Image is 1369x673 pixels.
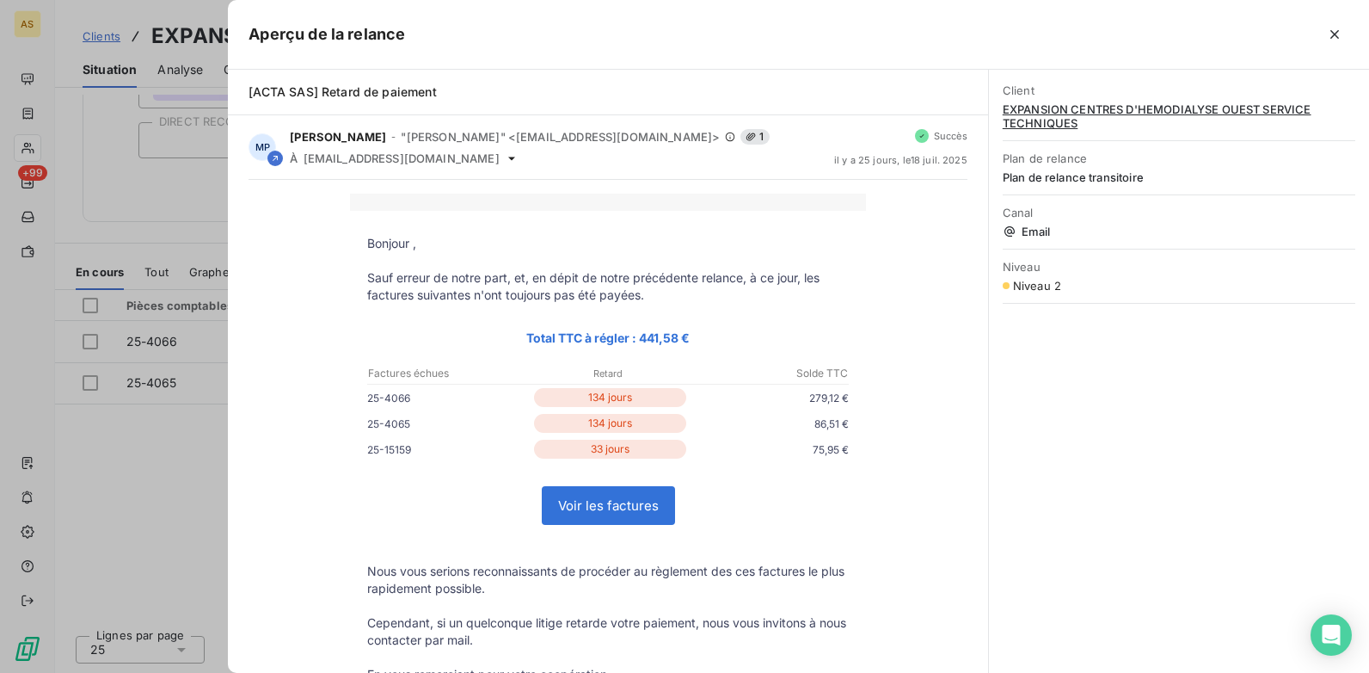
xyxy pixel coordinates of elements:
span: À [290,151,298,165]
span: EXPANSION CENTRES D'HEMODIALYSE OUEST SERVICE TECHNIQUES [1003,102,1355,130]
p: Total TTC à régler : 441,58 € [367,328,849,348]
span: Plan de relance transitoire [1003,170,1355,184]
span: Niveau 2 [1013,279,1061,293]
span: "[PERSON_NAME]" <[EMAIL_ADDRESS][DOMAIN_NAME]> [401,130,720,144]
span: Client [1003,83,1355,97]
p: Retard [529,366,688,381]
p: Sauf erreur de notre part, et, en dépit de notre précédente relance, à ce jour, les factures suiv... [367,269,849,304]
span: Email [1003,225,1355,238]
div: MP [249,133,276,161]
p: 25-4066 [367,389,531,407]
p: 279,12 € [690,389,849,407]
span: - [391,132,396,142]
span: [PERSON_NAME] [290,130,386,144]
p: 86,51 € [690,415,849,433]
span: 1 [740,129,769,145]
p: 134 jours [534,414,686,433]
p: Factures échues [368,366,527,381]
h5: Aperçu de la relance [249,22,405,46]
a: Voir les factures [543,487,674,524]
p: Solde TTC [689,366,848,381]
p: Bonjour , [367,235,849,252]
span: [EMAIL_ADDRESS][DOMAIN_NAME] [304,151,500,165]
p: 75,95 € [690,441,849,459]
div: Open Intercom Messenger [1311,614,1352,656]
span: [ACTA SAS] Retard de paiement [249,84,436,99]
span: il y a 25 jours , le 18 juil. 2025 [834,155,967,165]
p: Nous vous serions reconnaissants de procéder au règlement des ces factures le plus rapidement pos... [367,563,849,597]
span: Niveau [1003,260,1355,274]
span: Canal [1003,206,1355,219]
p: Cependant, si un quelconque litige retarde votre paiement, nous vous invitons à nous contacter pa... [367,614,849,649]
p: 25-15159 [367,441,531,459]
p: 134 jours [534,388,686,407]
p: 33 jours [534,440,686,459]
p: 25-4065 [367,415,531,433]
span: Plan de relance [1003,151,1355,165]
span: Succès [934,131,967,141]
